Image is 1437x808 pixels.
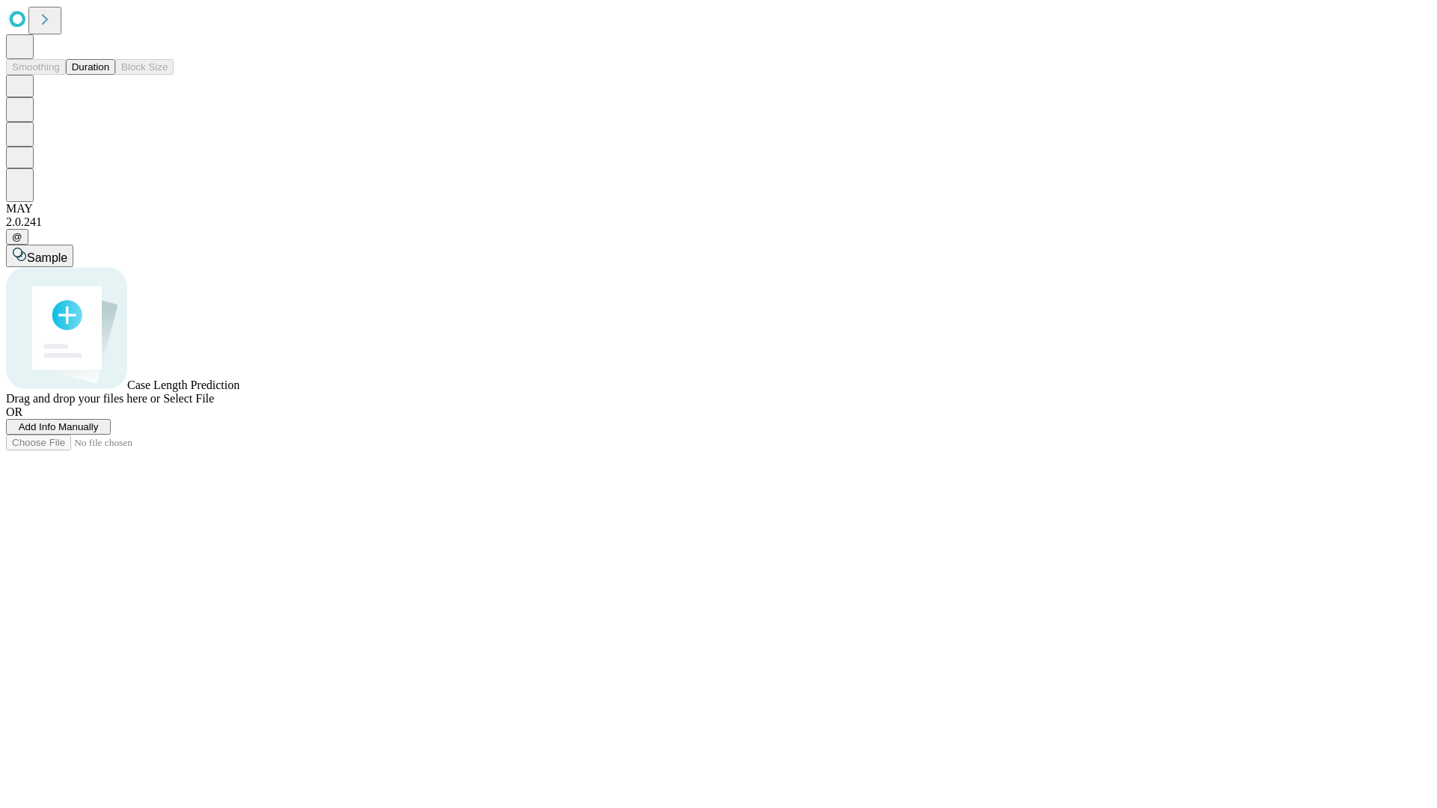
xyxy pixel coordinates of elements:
[6,215,1431,229] div: 2.0.241
[6,419,111,435] button: Add Info Manually
[66,59,115,75] button: Duration
[6,392,160,405] span: Drag and drop your files here or
[6,245,73,267] button: Sample
[6,405,22,418] span: OR
[6,202,1431,215] div: MAY
[27,251,67,264] span: Sample
[6,229,28,245] button: @
[163,392,214,405] span: Select File
[19,421,99,432] span: Add Info Manually
[127,379,239,391] span: Case Length Prediction
[6,59,66,75] button: Smoothing
[115,59,174,75] button: Block Size
[12,231,22,242] span: @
